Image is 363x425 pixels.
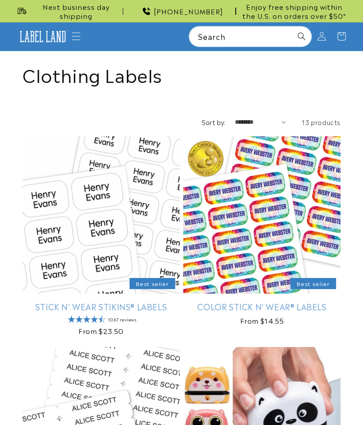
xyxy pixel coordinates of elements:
[175,383,354,416] iframe: Gorgias Floating Chat
[202,117,226,126] label: Sort by:
[17,29,69,45] img: Label Land
[240,2,349,20] span: Enjoy free shipping within the U.S. on orders over $50*
[292,26,311,46] button: Search
[183,301,341,312] a: Color Stick N' Wear® Labels
[302,117,341,126] span: 13 products
[29,2,123,20] span: Next business day shipping
[66,26,86,46] summary: Menu
[22,62,341,86] h1: Clothing Labels
[13,25,72,48] a: Label Land
[22,301,180,312] a: Stick N' Wear Stikins® Labels
[154,7,223,16] span: [PHONE_NUMBER]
